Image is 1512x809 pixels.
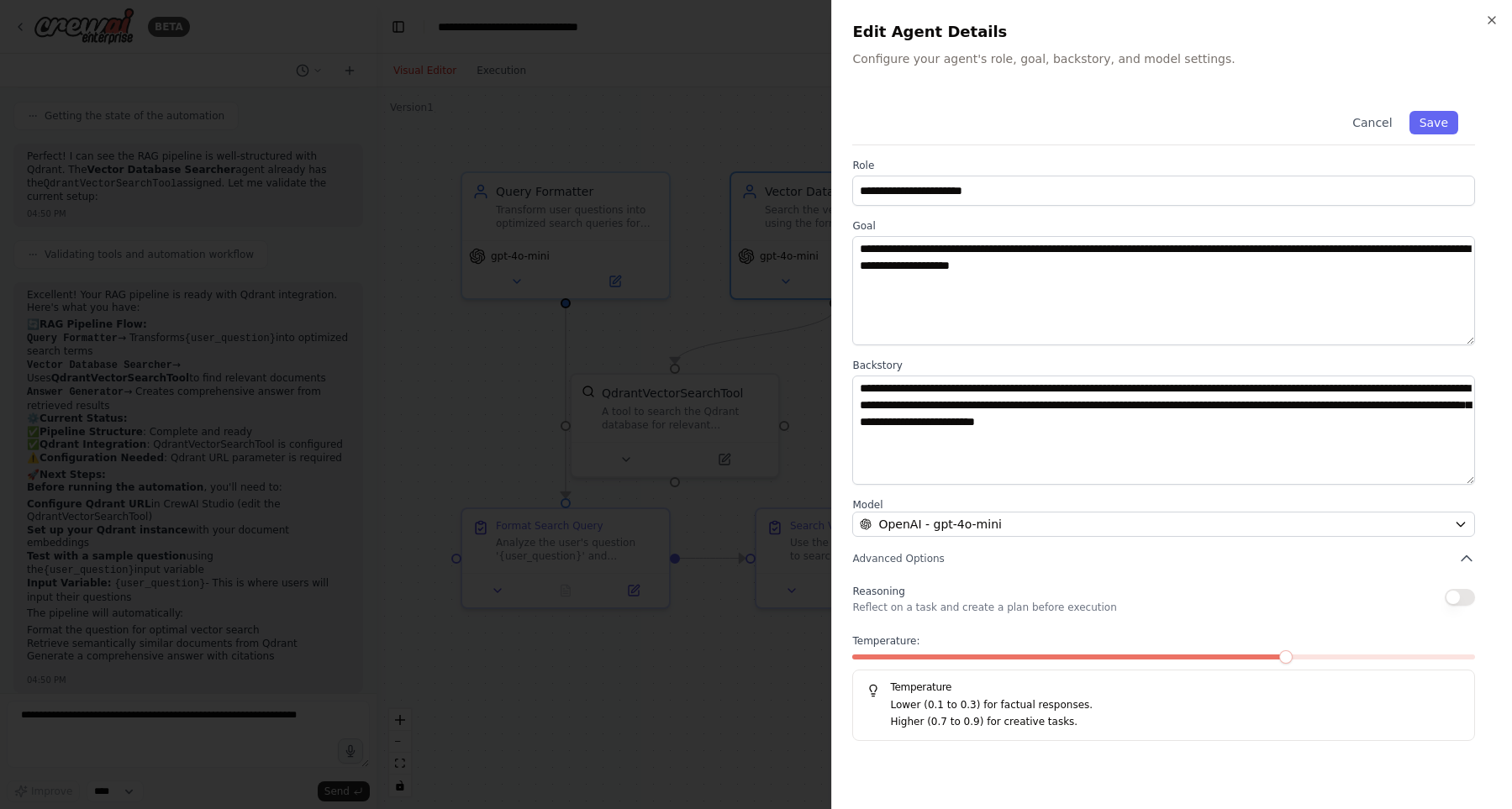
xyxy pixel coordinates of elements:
[1342,111,1402,134] button: Cancel
[878,516,1001,533] span: OpenAI - gpt-4o-mini
[1409,111,1458,134] button: Save
[890,697,1461,714] p: Lower (0.1 to 0.3) for factual responses.
[852,586,904,597] span: Reasoning
[890,714,1461,731] p: Higher (0.7 to 0.9) for creative tasks.
[852,550,1475,567] button: Advanced Options
[852,552,944,565] span: Advanced Options
[867,680,1461,694] h5: Temperature
[852,512,1475,537] button: OpenAI - gpt-4o-mini
[852,498,1475,512] label: Model
[852,50,1492,67] p: Configure your agent's role, goal, backstory, and model settings.
[852,159,1475,172] label: Role
[852,359,1475,372] label: Backstory
[852,219,1475,233] label: Goal
[852,601,1116,614] p: Reflect on a task and create a plan before execution
[852,20,1492,44] h2: Edit Agent Details
[852,634,919,648] span: Temperature:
